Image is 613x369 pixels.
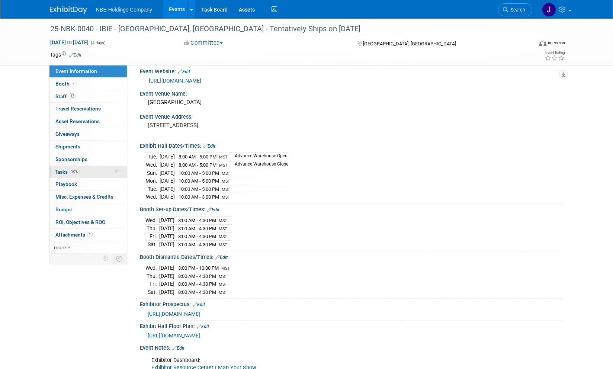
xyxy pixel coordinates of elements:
span: 8:00 AM - 4:30 PM [178,226,216,231]
span: MST [219,243,227,247]
span: 3:00 PM - 10:00 PM [178,265,219,271]
a: more [49,241,127,254]
td: Wed. [145,264,159,272]
td: [DATE] [160,193,175,201]
a: Event Information [49,65,127,77]
span: MST [219,274,227,279]
span: 8:00 AM - 4:30 PM [178,289,216,295]
a: Misc. Expenses & Credits [49,191,127,203]
span: MST [219,290,227,295]
span: 10:00 AM - 5:00 PM [179,178,219,184]
td: Sat. [145,241,159,248]
a: Shipments [49,141,127,153]
div: Exhibit Hall Dates/Times: [140,140,563,150]
pre: [STREET_ADDRESS] [148,122,308,129]
div: Exhibit Hall Floor Plan: [140,321,563,330]
span: Sponsorships [55,156,87,162]
div: Event Website: [140,66,563,76]
td: Wed. [145,216,159,225]
span: MST [222,187,230,192]
div: 25-NBK-0040 - IBIE - [GEOGRAPHIC_DATA], [GEOGRAPHIC_DATA] - Tentatively Ships on [DATE] [48,22,521,36]
td: Wed. [145,161,160,169]
span: NBE Holdings Company [96,7,152,13]
td: Fri. [145,232,159,241]
td: Toggle Event Tabs [112,254,127,263]
a: Edit [172,346,184,351]
span: Staff [55,93,76,99]
div: Event Notes: [140,342,563,352]
td: [DATE] [160,169,175,177]
img: John Vargo [542,3,556,17]
span: Shipments [55,144,80,150]
span: 8:00 AM - 4:30 PM [178,273,216,279]
td: [DATE] [159,280,174,288]
span: 8:00 AM - 4:30 PM [178,242,216,247]
span: MST [219,155,228,160]
span: Playbook [55,181,77,187]
span: Travel Reservations [55,106,101,112]
span: 10:00 AM - 5:00 PM [179,186,219,192]
td: Mon. [145,177,160,185]
td: [DATE] [159,241,174,248]
img: Format-Inperson.png [539,40,546,46]
td: [DATE] [160,161,175,169]
span: ROI, Objectives & ROO [55,219,105,225]
span: (4 days) [90,41,106,45]
button: Committed [182,39,226,47]
a: Edit [215,255,228,260]
a: [URL][DOMAIN_NAME] [148,333,200,338]
span: [GEOGRAPHIC_DATA], [GEOGRAPHIC_DATA] [363,41,456,46]
span: MST [219,227,227,231]
span: MST [221,266,230,271]
td: Personalize Event Tab Strip [99,254,112,263]
div: [GEOGRAPHIC_DATA] [145,97,558,108]
div: Event Venue Address: [140,111,563,121]
span: 10:00 AM - 3:00 PM [179,194,219,200]
a: Giveaways [49,128,127,140]
a: [URL][DOMAIN_NAME] [148,311,200,317]
span: MST [219,282,227,287]
span: MST [219,218,227,223]
a: Edit [207,207,219,212]
span: 8:00 AM - 4:30 PM [178,281,216,287]
td: [DATE] [159,224,174,232]
a: Edit [193,302,205,307]
span: Misc. Expenses & Credits [55,194,113,200]
td: Tue. [145,153,160,161]
td: [DATE] [160,153,175,161]
span: Search [508,7,525,13]
span: 20% [70,169,80,174]
a: Staff12 [49,90,127,103]
td: Sun. [145,169,160,177]
td: [DATE] [159,216,174,225]
a: Travel Reservations [49,103,127,115]
td: [DATE] [160,185,175,193]
td: Advance Warehouse Close [230,161,288,169]
a: Booth [49,78,127,90]
i: Booth reservation complete [73,81,77,86]
td: Thu. [145,272,159,280]
span: Booth [55,81,78,87]
span: MST [219,163,228,168]
a: Edit [203,144,215,149]
div: Event Rating [545,51,565,55]
td: Sat. [145,288,159,296]
span: Budget [55,206,72,212]
span: 8:00 AM - 5:00 PM [179,162,216,168]
td: Wed. [145,193,160,201]
a: Edit [197,324,209,329]
a: Asset Reservations [49,115,127,128]
td: [DATE] [159,272,174,280]
span: 10:00 AM - 5:00 PM [179,170,219,176]
span: Asset Reservations [55,118,100,124]
span: 12 [68,93,76,99]
a: Attachments1 [49,229,127,241]
a: Search [498,3,532,16]
img: ExhibitDay [50,6,87,14]
span: MST [219,234,227,239]
a: Budget [49,203,127,216]
div: Event Format [488,39,565,50]
td: [DATE] [160,177,175,185]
